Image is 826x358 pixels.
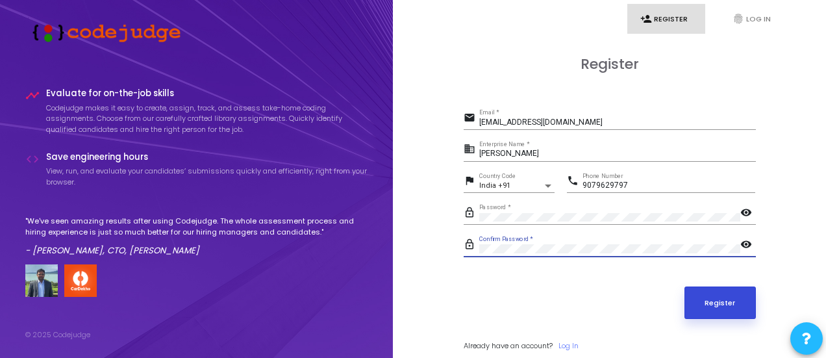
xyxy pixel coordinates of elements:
[46,88,368,99] h4: Evaluate for on-the-job skills
[25,329,90,340] div: © 2025 Codejudge
[25,216,368,237] p: "We've seen amazing results after using Codejudge. The whole assessment process and hiring experi...
[25,264,58,297] img: user image
[464,206,479,222] mat-icon: lock_outline
[464,111,479,127] mat-icon: email
[464,340,553,351] span: Already have an account?
[25,244,199,257] em: - [PERSON_NAME], CTO, [PERSON_NAME]
[567,174,582,190] mat-icon: phone
[479,149,756,159] input: Enterprise Name
[46,103,368,135] p: Codejudge makes it easy to create, assign, track, and assess take-home coding assignments. Choose...
[558,340,579,352] a: Log In
[46,166,368,187] p: View, run, and evaluate your candidates’ submissions quickly and efficiently, right from your bro...
[732,13,744,25] i: fingerprint
[25,88,40,103] i: timeline
[64,264,97,297] img: company-logo
[740,206,756,222] mat-icon: visibility
[582,181,755,190] input: Phone Number
[720,4,797,34] a: fingerprintLog In
[46,152,368,162] h4: Save engineering hours
[464,142,479,158] mat-icon: business
[464,174,479,190] mat-icon: flag
[740,238,756,253] mat-icon: visibility
[640,13,652,25] i: person_add
[25,152,40,166] i: code
[479,118,756,127] input: Email
[464,56,756,73] h3: Register
[464,238,479,253] mat-icon: lock_outline
[684,287,756,319] button: Register
[479,181,510,190] span: India +91
[627,4,705,34] a: person_addRegister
